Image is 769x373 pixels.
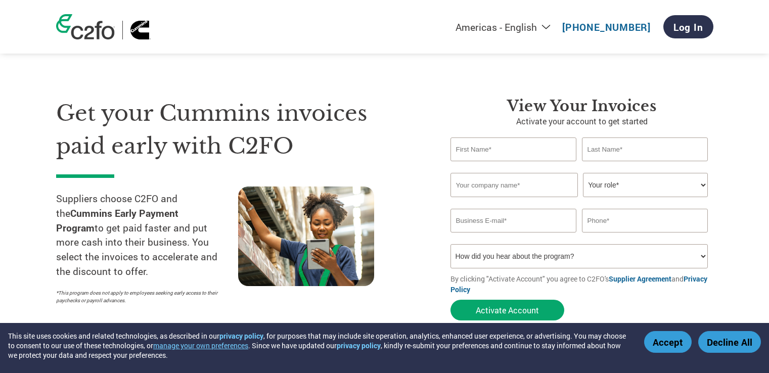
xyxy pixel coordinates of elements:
select: Title/Role [583,173,708,197]
div: Invalid first name or first name is too long [450,162,577,169]
button: manage your own preferences [153,341,248,350]
a: Privacy Policy [450,274,707,294]
input: Last Name* [582,137,708,161]
div: This site uses cookies and related technologies, as described in our , for purposes that may incl... [8,331,629,360]
img: supply chain worker [238,186,374,286]
button: Decline All [698,331,761,353]
button: Accept [644,331,692,353]
a: Log In [663,15,713,38]
a: [PHONE_NUMBER] [562,21,651,33]
h1: Get your Cummins invoices paid early with C2FO [56,97,420,162]
div: Inavlid Phone Number [582,234,708,240]
img: Cummins [130,21,151,39]
p: Activate your account to get started [450,115,713,127]
input: Your company name* [450,173,578,197]
p: Suppliers choose C2FO and the to get paid faster and put more cash into their business. You selec... [56,192,238,279]
p: By clicking "Activate Account" you agree to C2FO's and [450,273,713,295]
img: c2fo logo [56,14,115,39]
p: *This program does not apply to employees seeking early access to their paychecks or payroll adva... [56,289,228,304]
h3: View Your Invoices [450,97,713,115]
div: Invalid last name or last name is too long [582,162,708,169]
a: Supplier Agreement [609,274,671,284]
a: privacy policy [337,341,381,350]
div: Inavlid Email Address [450,234,577,240]
input: Invalid Email format [450,209,577,232]
input: First Name* [450,137,577,161]
a: privacy policy [219,331,263,341]
div: Invalid company name or company name is too long [450,198,708,205]
button: Activate Account [450,300,564,320]
input: Phone* [582,209,708,232]
strong: Cummins Early Payment Program [56,207,178,234]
